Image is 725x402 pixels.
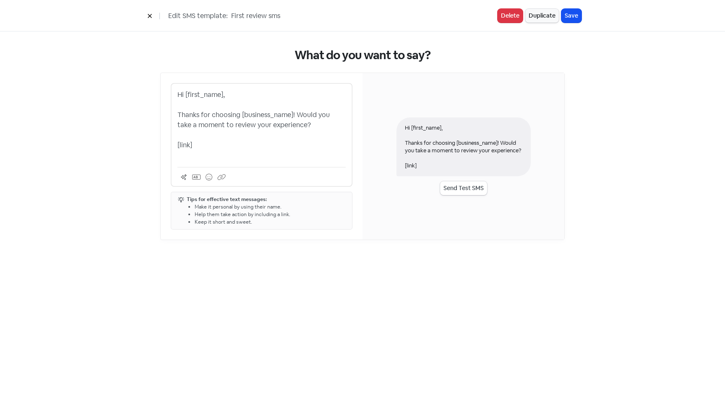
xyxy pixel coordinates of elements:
[187,196,267,203] b: Tips for effective text messages:
[195,218,345,226] li: Keep it short and sweet.
[396,117,531,176] div: Hi [first_name], Thanks for choosing [business_name]! Would you take a moment to review your expe...
[561,9,582,23] button: Save
[160,48,565,63] h3: What do you want to say?
[195,211,345,218] li: Help them take action by including a link.
[168,11,228,21] span: Edit SMS template:
[195,203,345,211] li: Make it personal by using their name.
[440,181,487,195] button: Send Test SMS
[177,90,346,160] p: Hi [first_name], Thanks for choosing [business_name]! Would you take a moment to review your expe...
[525,9,559,23] button: Duplicate
[498,9,523,23] button: Delete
